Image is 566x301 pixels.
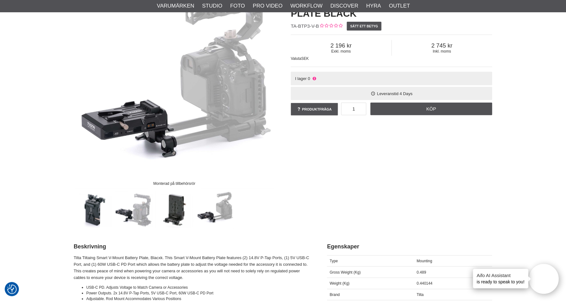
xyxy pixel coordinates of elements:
[319,23,343,30] div: Kundbetyg: 0
[253,2,282,10] a: Pro Video
[157,2,195,10] a: Varumärken
[74,255,311,281] p: Tilta Tiltaing Smart V-Mount Battery Plate, Blacxk. This Smart V-Mount Battery Plate features (2)...
[291,103,338,116] a: Produktfråga
[74,243,311,251] h2: Beskrivning
[392,42,493,49] span: 2 745
[148,178,201,189] div: Monterad på tillbehörsrör
[400,91,413,96] span: 4 Days
[312,76,317,81] i: Ej i lager
[330,292,340,297] span: Brand
[327,243,492,251] h2: Egenskaper
[74,190,112,229] img: Tilta Tiltaing Smart V Mount Battery Plate Black
[377,91,399,96] span: Leveranstid
[477,272,525,279] h4: Aifo AI Assistant
[330,259,338,263] span: Type
[291,56,301,61] span: Valuta
[86,285,311,290] li: USB-C PD. Adjusts Voltage to Match Camera or Accessories
[301,56,309,61] span: SEK
[230,2,245,10] a: Foto
[366,2,381,10] a: Hyra
[7,284,17,295] button: Samtyckesinställningar
[417,259,432,263] span: Mounting
[291,23,319,29] span: TA-BTP3-V-B
[331,2,359,10] a: Discover
[417,281,433,286] span: 0.440144
[392,49,493,54] span: Inkl. moms
[389,2,410,10] a: Outlet
[347,22,382,31] a: Sätt ett betyg
[291,2,323,10] a: Workflow
[417,270,426,275] span: 0.489
[291,42,392,49] span: 2 196
[291,49,392,54] span: Exkl. moms
[115,190,153,229] img: Robust batterihållare
[417,292,424,297] span: Tilta
[295,76,307,81] span: I lager
[473,269,529,288] div: is ready to speak to you!
[156,190,194,229] img: Flera fästpunkter
[7,285,17,294] img: Revisit consent button
[330,270,361,275] span: Gross Weight (Kg)
[371,103,493,115] a: Köp
[330,281,350,286] span: Weight (Kg)
[86,290,311,296] li: Power Outputs. 2x 14.8V P-Tap Ports, 5V USB-C Port, 60W USB-C PD Port
[308,76,310,81] span: 0
[202,2,222,10] a: Studio
[196,190,234,229] img: Monterad på tillbehörsrör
